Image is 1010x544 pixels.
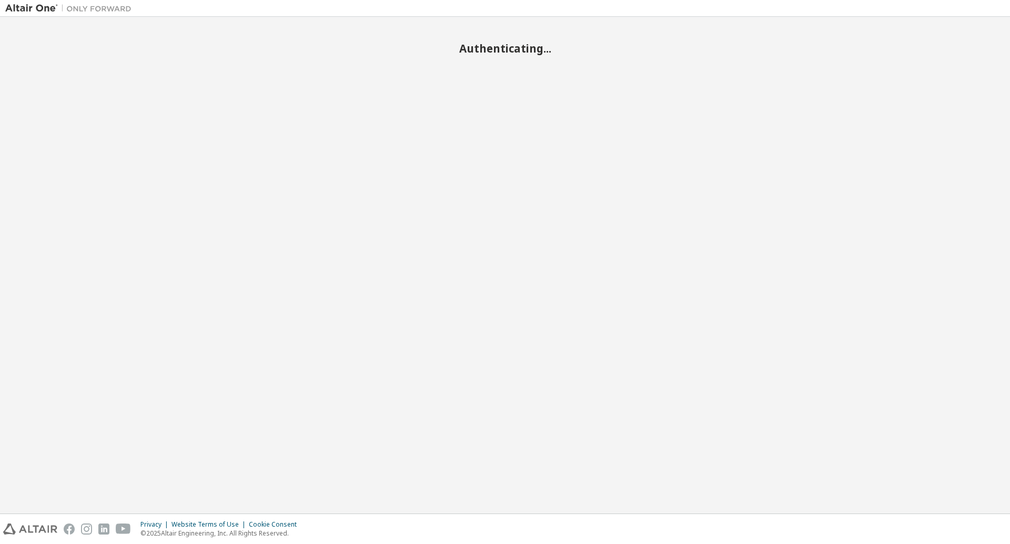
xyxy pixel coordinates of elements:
img: facebook.svg [64,524,75,535]
img: linkedin.svg [98,524,109,535]
p: © 2025 Altair Engineering, Inc. All Rights Reserved. [140,529,303,538]
img: youtube.svg [116,524,131,535]
div: Website Terms of Use [171,520,249,529]
img: altair_logo.svg [3,524,57,535]
h2: Authenticating... [5,42,1005,55]
div: Privacy [140,520,171,529]
div: Cookie Consent [249,520,303,529]
img: Altair One [5,3,137,14]
img: instagram.svg [81,524,92,535]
